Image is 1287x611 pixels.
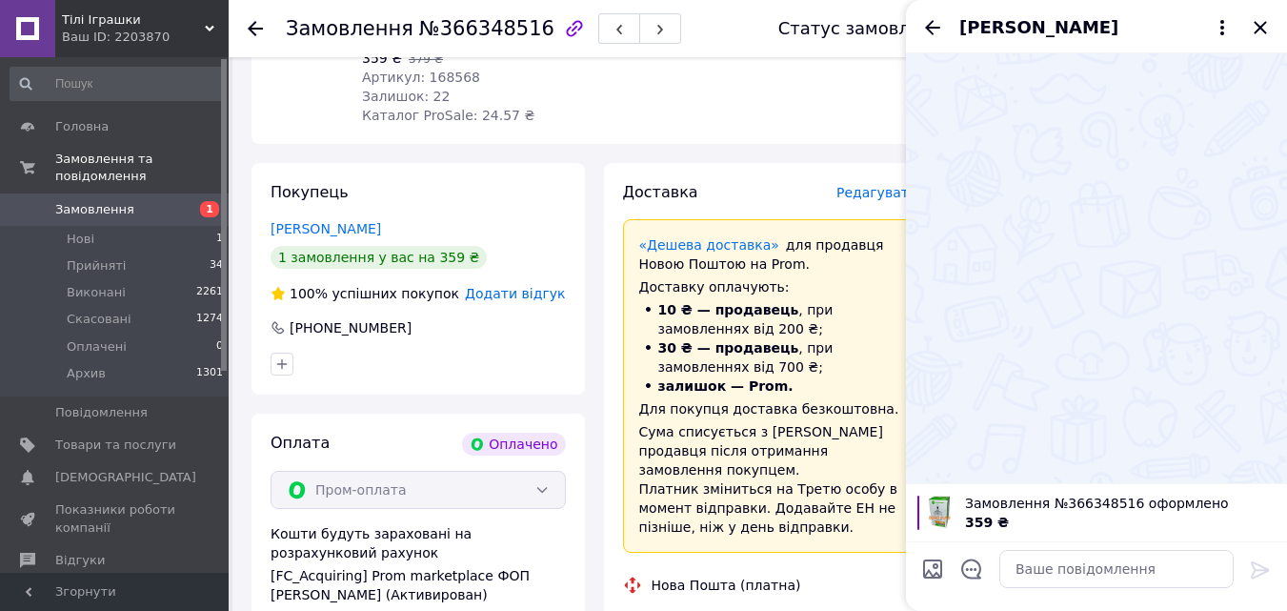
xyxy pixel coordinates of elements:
[639,277,902,296] div: Доставку оплачують:
[67,365,106,382] span: Архив
[248,19,263,38] div: Повернутися назад
[55,118,109,135] span: Головна
[965,494,1276,513] span: Замовлення №366348516 оформлено
[271,183,349,201] span: Покупець
[216,231,223,248] span: 1
[196,311,223,328] span: 1274
[639,237,779,253] a: «Дешева доставка»
[216,338,223,356] span: 0
[965,515,1009,530] span: 359 ₴
[196,284,223,301] span: 2261
[362,51,402,66] span: 359 ₴
[55,404,148,421] span: Повідомлення
[62,11,205,29] span: Тілі Іграшки
[465,286,565,301] span: Додати відгук
[10,67,225,101] input: Пошук
[362,108,534,123] span: Каталог ProSale: 24.57 ₴
[67,257,126,275] span: Прийняті
[1249,16,1272,39] button: Закрити
[288,318,413,337] div: [PHONE_NUMBER]
[271,284,459,303] div: успішних покупок
[639,300,902,338] li: , при замовленнях від 200 ₴;
[196,365,223,382] span: 1301
[921,16,944,39] button: Назад
[55,437,176,454] span: Товари та послуги
[271,524,566,604] div: Кошти будуть зараховані на розрахунковий рахунок
[647,576,806,595] div: Нова Пошта (платна)
[959,557,984,581] button: Відкрити шаблони відповідей
[923,496,957,530] img: 5512849716_w100_h100_lampa-dlya-kempinga.jpg
[623,183,698,201] span: Доставка
[419,17,554,40] span: №366348516
[55,552,105,569] span: Відгуки
[67,338,127,356] span: Оплачені
[271,434,330,452] span: Оплата
[271,246,487,269] div: 1 замовлення у вас на 359 ₴
[409,52,443,66] span: 379 ₴
[462,433,565,456] div: Оплачено
[836,185,917,200] span: Редагувати
[290,286,328,301] span: 100%
[362,70,480,85] span: Артикул: 168568
[778,19,954,38] div: Статус замовлення
[639,422,902,537] div: Сума списується з [PERSON_NAME] продавця після отримання замовлення покупцем. Платник зміниться н...
[62,29,229,46] div: Ваш ID: 2203870
[55,469,196,486] span: [DEMOGRAPHIC_DATA]
[658,340,799,356] span: 30 ₴ — продавець
[959,15,1234,40] button: [PERSON_NAME]
[658,378,794,394] span: залишок — Prom.
[271,221,381,236] a: [PERSON_NAME]
[286,17,413,40] span: Замовлення
[67,284,126,301] span: Виконані
[55,151,229,185] span: Замовлення та повідомлення
[639,399,902,418] div: Для покупця доставка безкоштовна.
[639,235,902,274] div: для продавця Новою Поштою на Prom.
[55,201,134,218] span: Замовлення
[67,311,131,328] span: Скасовані
[639,338,902,377] li: , при замовленнях від 700 ₴;
[658,302,799,317] span: 10 ₴ — продавець
[67,231,94,248] span: Нові
[362,89,450,104] span: Залишок: 22
[271,566,566,604] div: [FC_Acquiring] Prom marketplace ФОП [PERSON_NAME] (Активирован)
[55,501,176,536] span: Показники роботи компанії
[210,257,223,275] span: 34
[959,15,1118,40] span: [PERSON_NAME]
[200,201,219,217] span: 1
